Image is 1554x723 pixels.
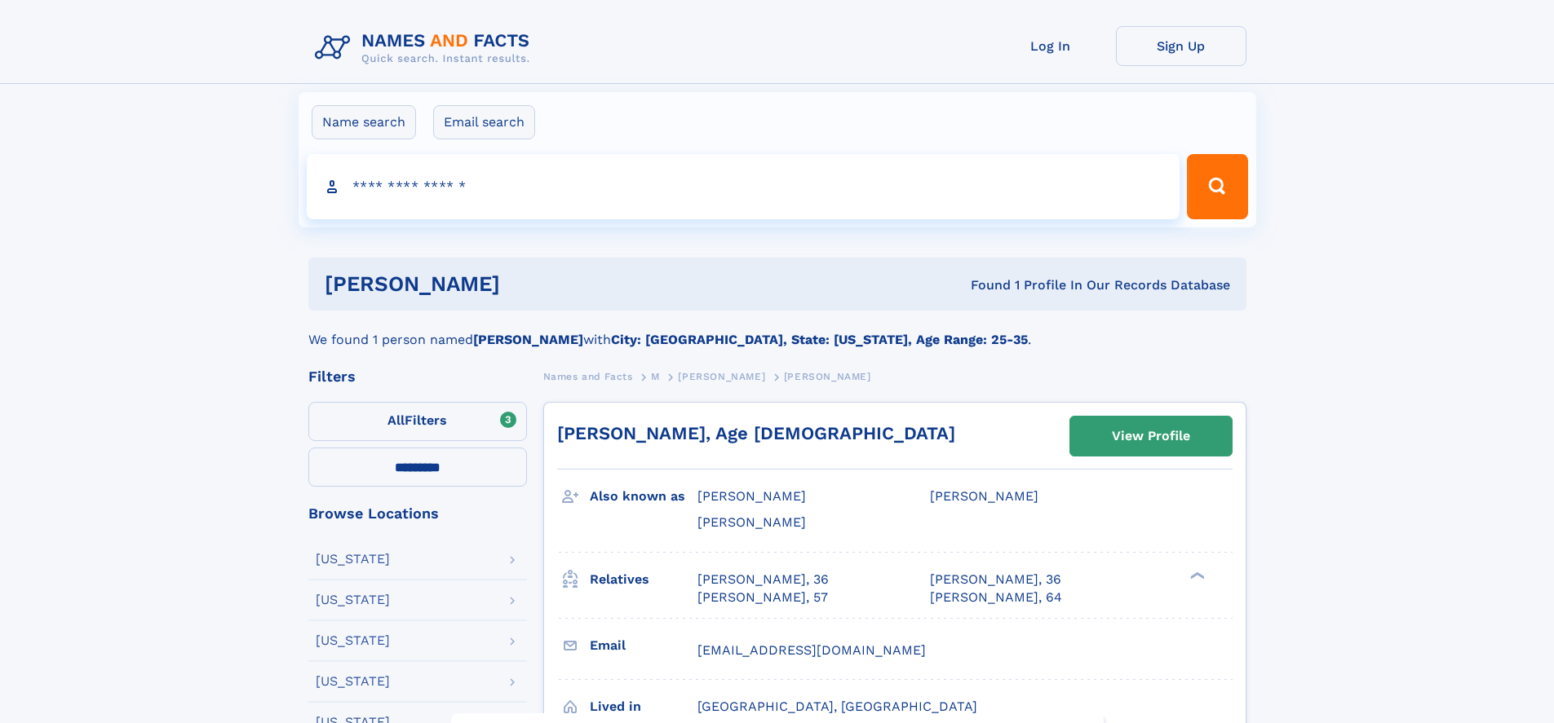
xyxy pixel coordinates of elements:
[590,566,697,593] h3: Relatives
[312,105,416,139] label: Name search
[590,693,697,721] h3: Lived in
[697,571,829,589] a: [PERSON_NAME], 36
[678,366,765,386] a: [PERSON_NAME]
[651,371,660,382] span: M
[387,412,405,428] span: All
[1187,154,1247,219] button: Search Button
[308,402,527,441] label: Filters
[697,642,926,658] span: [EMAIL_ADDRESS][DOMAIN_NAME]
[697,488,806,504] span: [PERSON_NAME]
[697,699,977,714] span: [GEOGRAPHIC_DATA], [GEOGRAPHIC_DATA]
[651,366,660,386] a: M
[590,483,697,510] h3: Also known as
[316,593,390,606] div: [US_STATE]
[316,675,390,688] div: [US_STATE]
[697,589,828,606] a: [PERSON_NAME], 57
[433,105,535,139] label: Email search
[557,423,955,443] a: [PERSON_NAME], Age [DEMOGRAPHIC_DATA]
[1116,26,1246,66] a: Sign Up
[308,506,527,521] div: Browse Locations
[325,274,736,294] h1: [PERSON_NAME]
[308,311,1246,350] div: We found 1 person named with .
[1112,417,1190,455] div: View Profile
[611,332,1028,347] b: City: [GEOGRAPHIC_DATA], State: [US_STATE], Age Range: 25-35
[930,488,1038,504] span: [PERSON_NAME]
[985,26,1116,66] a: Log In
[784,371,871,382] span: [PERSON_NAME]
[678,371,765,382] span: [PERSON_NAME]
[930,571,1061,589] a: [PERSON_NAME], 36
[930,589,1062,606] a: [PERSON_NAME], 64
[1186,570,1206,580] div: ❯
[473,332,583,347] b: [PERSON_NAME]
[308,369,527,384] div: Filters
[590,632,697,659] h3: Email
[307,154,1180,219] input: search input
[697,514,806,530] span: [PERSON_NAME]
[735,276,1230,294] div: Found 1 Profile In Our Records Database
[1070,417,1232,456] a: View Profile
[308,26,543,70] img: Logo Names and Facts
[543,366,633,386] a: Names and Facts
[316,634,390,647] div: [US_STATE]
[316,553,390,566] div: [US_STATE]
